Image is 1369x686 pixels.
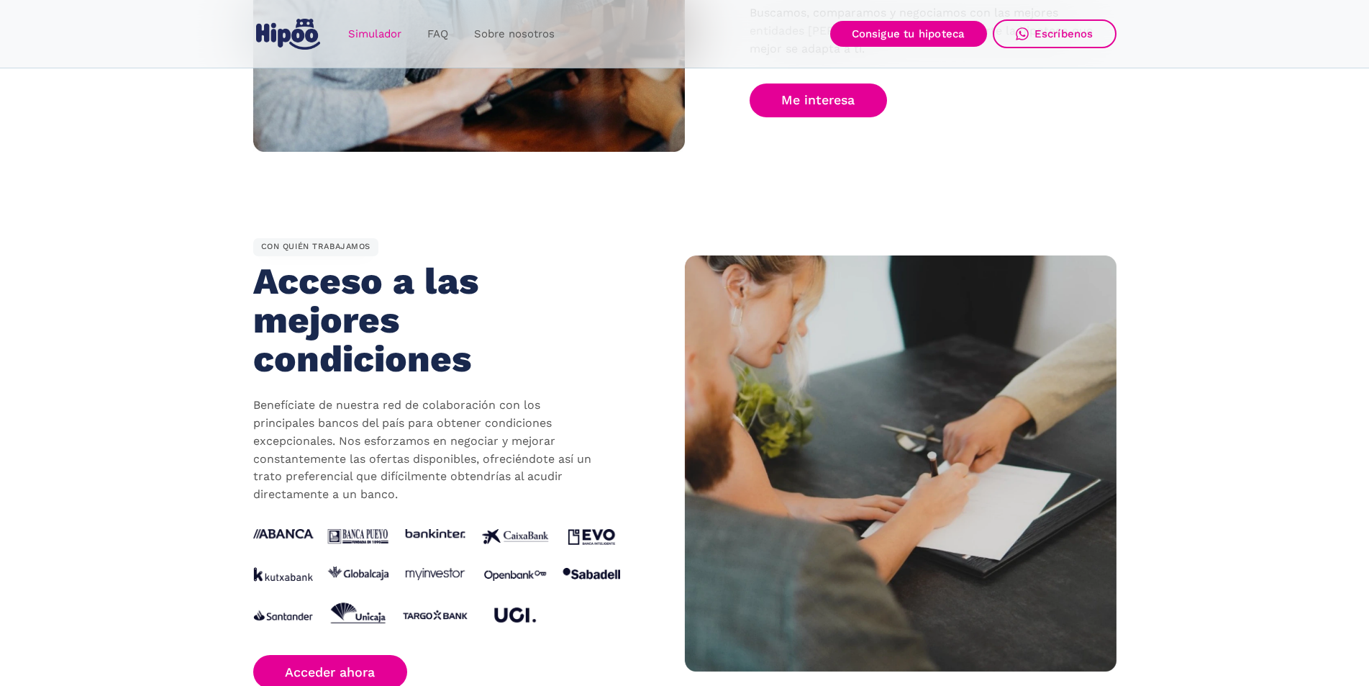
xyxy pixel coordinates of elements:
[993,19,1116,48] a: Escríbenos
[414,20,461,48] a: FAQ
[1034,27,1093,40] div: Escríbenos
[253,238,379,257] div: CON QUIÉN TRABAJAMOS
[750,84,888,117] a: Me interesa
[253,13,324,55] a: home
[253,397,599,504] p: Benefíciate de nuestra red de colaboración con los principales bancos del país para obtener condi...
[335,20,414,48] a: Simulador
[253,262,585,378] h2: Acceso a las mejores condiciones
[830,21,987,47] a: Consigue tu hipoteca
[461,20,568,48] a: Sobre nosotros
